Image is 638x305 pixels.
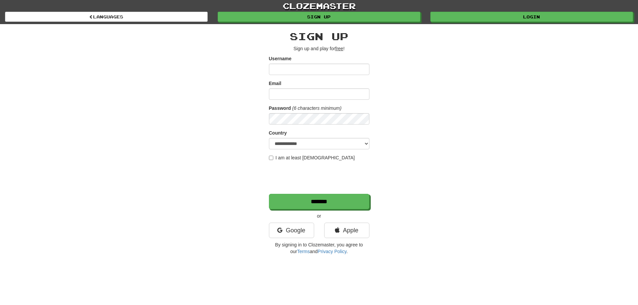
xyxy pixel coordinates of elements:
[269,164,371,190] iframe: reCAPTCHA
[269,45,369,52] p: Sign up and play for !
[297,249,310,254] a: Terms
[292,105,342,111] em: (6 characters minimum)
[269,105,291,111] label: Password
[269,241,369,255] p: By signing in to Clozemaster, you agree to our and .
[269,154,355,161] label: I am at least [DEMOGRAPHIC_DATA]
[269,80,281,87] label: Email
[269,213,369,219] p: or
[317,249,346,254] a: Privacy Policy
[430,12,633,22] a: Login
[269,55,292,62] label: Username
[269,31,369,42] h2: Sign up
[269,156,273,160] input: I am at least [DEMOGRAPHIC_DATA]
[324,223,369,238] a: Apple
[5,12,208,22] a: Languages
[269,130,287,136] label: Country
[269,223,314,238] a: Google
[335,46,343,51] u: free
[218,12,420,22] a: Sign up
